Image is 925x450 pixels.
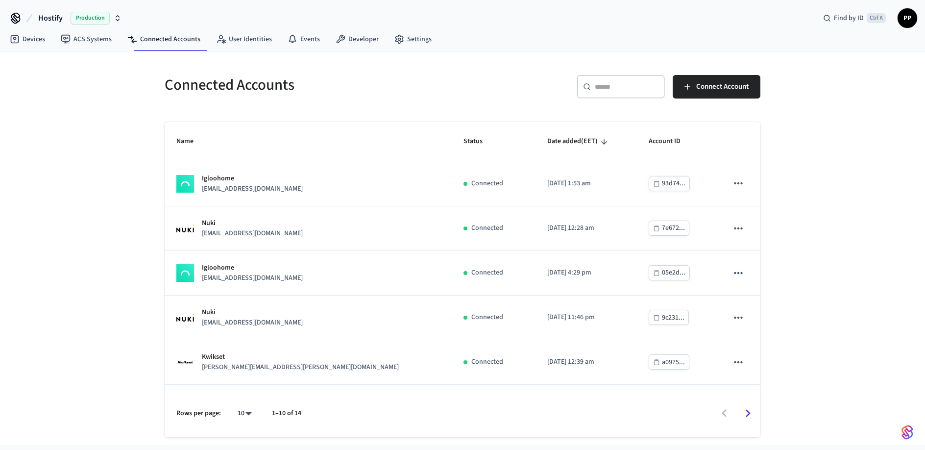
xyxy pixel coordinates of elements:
[662,312,684,324] div: 9c231...
[649,310,689,325] button: 9c231...
[649,354,689,370] button: a0975...
[547,268,625,278] p: [DATE] 4:29 pm
[736,402,759,425] button: Go to next page
[71,12,110,25] span: Production
[208,30,280,48] a: User Identities
[53,30,120,48] a: ACS Systems
[202,307,303,318] p: Nuki
[649,221,689,236] button: 7e672...
[815,9,894,27] div: Find by IDCtrl K
[649,134,693,149] span: Account ID
[202,184,303,194] p: [EMAIL_ADDRESS][DOMAIN_NAME]
[471,268,503,278] p: Connected
[165,75,457,95] h5: Connected Accounts
[901,425,913,440] img: SeamLogoGradient.69752ec5.svg
[463,134,495,149] span: Status
[547,178,625,189] p: [DATE] 1:53 am
[202,263,303,273] p: Igloohome
[471,178,503,189] p: Connected
[202,273,303,283] p: [EMAIL_ADDRESS][DOMAIN_NAME]
[834,13,864,23] span: Find by ID
[696,80,749,93] span: Connect Account
[38,12,63,24] span: Hostify
[280,30,328,48] a: Events
[547,312,625,323] p: [DATE] 11:46 pm
[387,30,439,48] a: Settings
[662,222,685,234] div: 7e672...
[176,225,194,232] img: Nuki Logo, Square
[202,228,303,239] p: [EMAIL_ADDRESS][DOMAIN_NAME]
[202,352,399,362] p: Kwikset
[176,353,194,371] img: Kwikset Logo, Square
[202,218,303,228] p: Nuki
[2,30,53,48] a: Devices
[471,312,503,323] p: Connected
[898,8,917,28] button: PP
[176,264,194,282] img: igloohome_logo
[547,223,625,233] p: [DATE] 12:28 am
[328,30,387,48] a: Developer
[176,314,194,322] img: Nuki Logo, Square
[547,357,625,367] p: [DATE] 12:39 am
[673,75,760,99] button: Connect Account
[649,265,690,280] button: 05e2d...
[176,134,206,149] span: Name
[233,406,256,421] div: 10
[202,318,303,328] p: [EMAIL_ADDRESS][DOMAIN_NAME]
[120,30,208,48] a: Connected Accounts
[272,408,301,419] p: 1–10 of 14
[649,176,690,191] button: 93d74...
[899,9,916,27] span: PP
[662,356,685,369] div: a0975...
[471,357,503,367] p: Connected
[202,362,399,373] p: [PERSON_NAME][EMAIL_ADDRESS][PERSON_NAME][DOMAIN_NAME]
[547,134,610,149] span: Date added(EET)
[176,175,194,193] img: igloohome_logo
[662,267,685,279] div: 05e2d...
[662,177,685,190] div: 93d74...
[176,408,221,419] p: Rows per page:
[867,13,886,23] span: Ctrl K
[202,174,303,184] p: Igloohome
[471,223,503,233] p: Connected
